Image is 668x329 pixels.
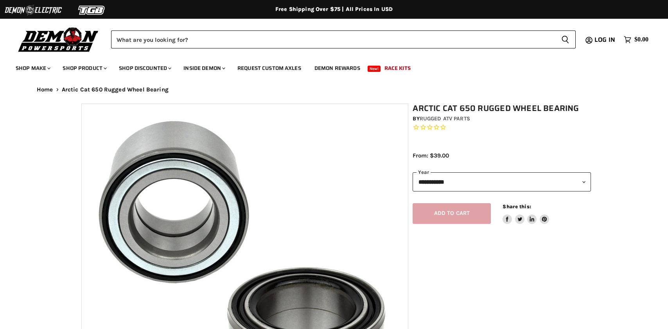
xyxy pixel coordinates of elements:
aside: Share this: [503,203,549,224]
input: Search [111,30,555,48]
span: Arctic Cat 650 Rugged Wheel Bearing [62,86,169,93]
a: Shop Discounted [113,60,176,76]
button: Search [555,30,576,48]
h1: Arctic Cat 650 Rugged Wheel Bearing [413,104,591,113]
div: Free Shipping Over $75 | All Prices In USD [21,6,647,13]
a: Shop Make [10,60,55,76]
a: Rugged ATV Parts [420,115,470,122]
span: Share this: [503,204,531,209]
img: Demon Electric Logo 2 [4,3,63,18]
img: TGB Logo 2 [63,3,121,18]
form: Product [111,30,576,48]
a: Inside Demon [178,60,230,76]
span: Rated 0.0 out of 5 stars 0 reviews [413,123,591,132]
ul: Main menu [10,57,646,76]
a: Demon Rewards [309,60,366,76]
a: Race Kits [379,60,417,76]
img: Demon Powersports [16,25,101,53]
a: Request Custom Axles [232,60,307,76]
div: by [413,114,591,123]
a: Log in [591,36,620,43]
a: $0.00 [620,34,652,45]
nav: Breadcrumbs [21,86,647,93]
span: New! [368,66,381,72]
span: From: $39.00 [413,152,449,159]
a: Shop Product [57,60,111,76]
span: $0.00 [634,36,648,43]
span: Log in [594,35,615,45]
a: Home [37,86,53,93]
select: year [413,172,591,191]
